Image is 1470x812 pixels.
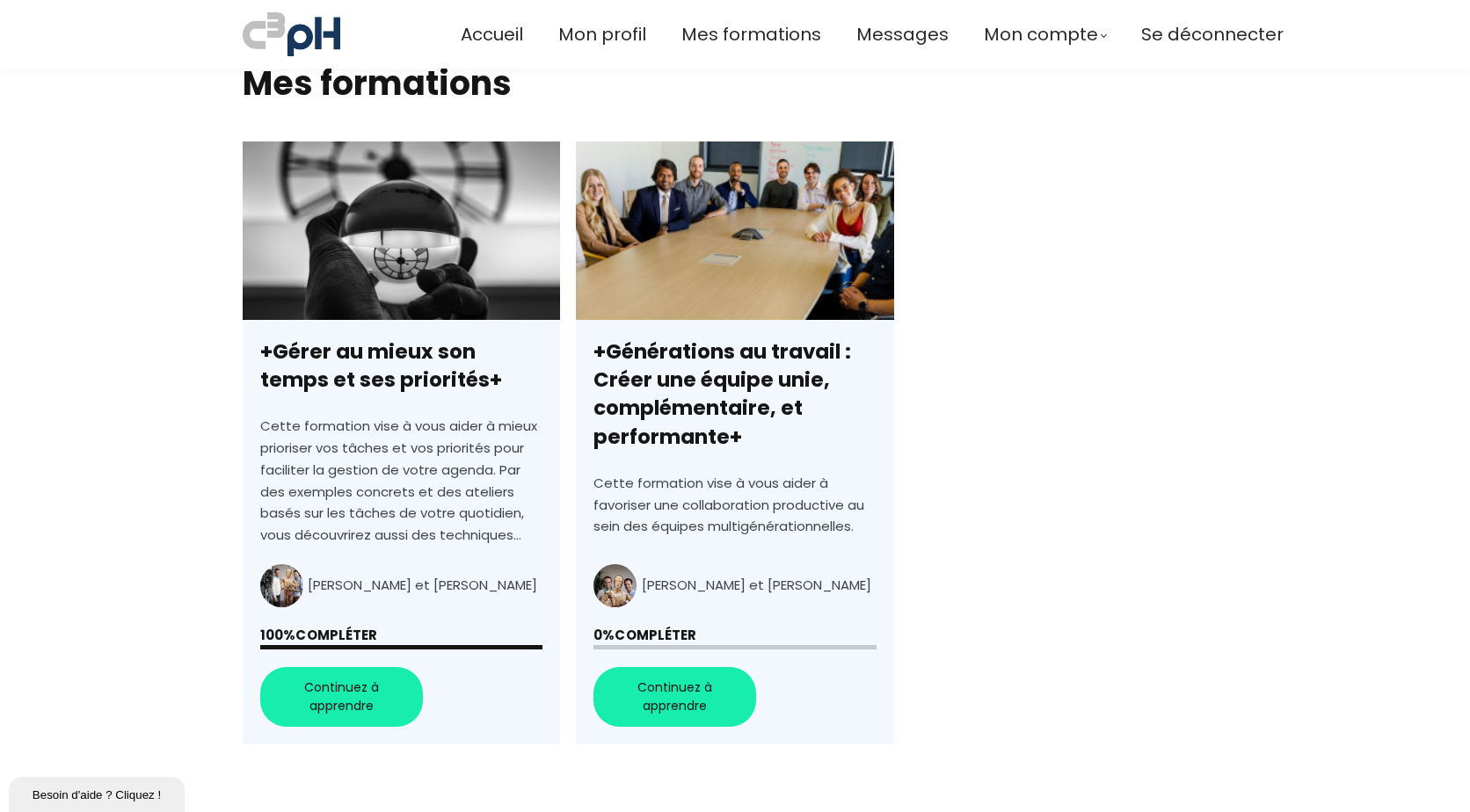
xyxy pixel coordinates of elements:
iframe: chat widget [9,773,188,812]
span: Mon compte [984,20,1098,49]
a: Mes formations [681,20,821,49]
a: Mon profil [558,20,646,49]
img: a70bc7685e0efc0bd0b04b3506828469.jpeg [243,9,340,60]
a: Accueil [461,20,523,49]
a: Se déconnecter [1141,20,1284,49]
h2: Mes formations [243,61,1227,105]
a: Messages [856,20,949,49]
